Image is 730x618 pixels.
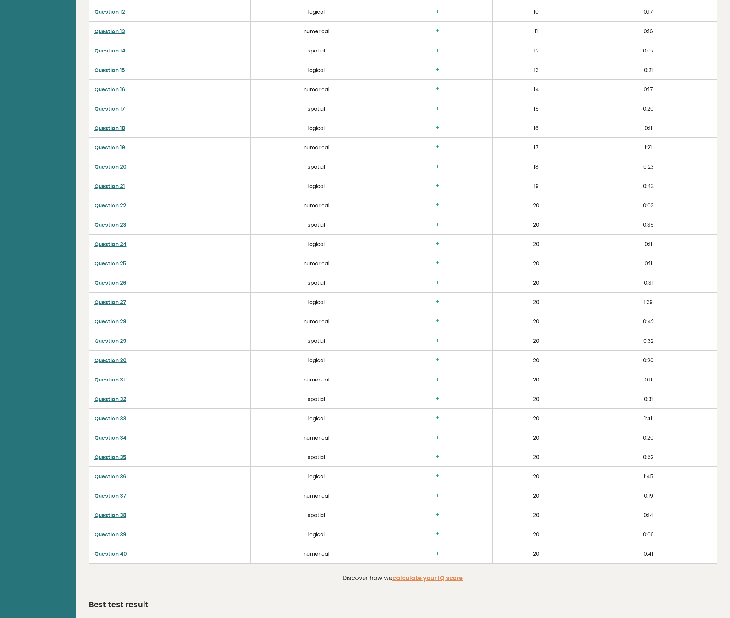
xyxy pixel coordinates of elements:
[388,318,487,325] h3: +
[493,447,580,466] td: 20
[493,21,580,41] td: 11
[580,273,717,292] td: 0:31
[493,312,580,331] td: 20
[94,8,125,16] a: Question 12
[493,389,580,408] td: 20
[580,428,717,447] td: 0:20
[580,41,717,60] td: 0:07
[388,511,487,518] h3: +
[94,531,126,538] a: Question 39
[251,466,383,486] td: logical
[251,312,383,331] td: numerical
[251,99,383,118] td: spatial
[493,466,580,486] td: 20
[94,221,126,229] a: Question 23
[493,350,580,370] td: 20
[251,234,383,254] td: logical
[94,453,126,461] a: Question 35
[580,60,717,79] td: 0:21
[388,473,487,480] h3: +
[493,41,580,60] td: 12
[580,176,717,196] td: 0:42
[251,370,383,389] td: numerical
[493,2,580,21] td: 10
[251,525,383,544] td: logical
[388,124,487,131] h3: +
[94,337,126,345] a: Question 29
[580,137,717,157] td: 1:21
[580,525,717,544] td: 0:06
[388,550,487,557] h3: +
[388,299,487,305] h3: +
[580,408,717,428] td: 1:41
[94,28,125,35] a: Question 13
[388,415,487,422] h3: +
[493,215,580,234] td: 20
[94,240,127,248] a: Question 24
[580,215,717,234] td: 0:35
[580,312,717,331] td: 0:42
[251,350,383,370] td: logical
[388,337,487,344] h3: +
[94,318,126,325] a: Question 28
[251,2,383,21] td: logical
[493,137,580,157] td: 17
[493,292,580,312] td: 20
[94,202,126,209] a: Question 22
[94,550,127,558] a: Question 40
[580,331,717,350] td: 0:32
[580,254,717,273] td: 0:11
[580,79,717,99] td: 0:17
[94,86,125,93] a: Question 16
[251,118,383,137] td: logical
[94,105,125,113] a: Question 17
[388,376,487,383] h3: +
[493,544,580,563] td: 20
[94,415,126,422] a: Question 33
[388,202,487,209] h3: +
[388,47,487,54] h3: +
[580,370,717,389] td: 0:11
[251,196,383,215] td: numerical
[94,260,126,267] a: Question 25
[251,176,383,196] td: logical
[251,292,383,312] td: logical
[580,466,717,486] td: 1:45
[251,273,383,292] td: spatial
[493,408,580,428] td: 20
[580,505,717,525] td: 0:14
[388,105,487,112] h3: +
[388,260,487,267] h3: +
[493,370,580,389] td: 20
[388,182,487,189] h3: +
[580,389,717,408] td: 0:31
[493,428,580,447] td: 20
[251,505,383,525] td: spatial
[388,395,487,402] h3: +
[493,273,580,292] td: 20
[493,254,580,273] td: 20
[94,473,126,480] a: Question 36
[580,157,717,176] td: 0:23
[580,544,717,563] td: 0:41
[94,47,125,54] a: Question 14
[388,240,487,247] h3: +
[343,573,463,582] p: Discover how we
[251,389,383,408] td: spatial
[388,279,487,286] h3: +
[94,376,125,383] a: Question 31
[493,99,580,118] td: 15
[94,182,125,190] a: Question 21
[388,492,487,499] h3: +
[580,234,717,254] td: 0:11
[251,544,383,563] td: numerical
[388,357,487,363] h3: +
[251,254,383,273] td: numerical
[251,41,383,60] td: spatial
[94,144,125,151] a: Question 19
[580,99,717,118] td: 0:20
[388,163,487,170] h3: +
[388,66,487,73] h3: +
[251,157,383,176] td: spatial
[392,574,463,582] a: calculate your IQ score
